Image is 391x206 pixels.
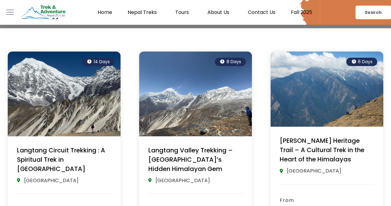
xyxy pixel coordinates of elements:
[283,9,320,15] a: Fall 2025
[71,9,320,15] nav: Menu
[90,9,120,15] a: Home
[94,59,110,65] span: 14 Days
[17,146,105,173] a: Langtang Circuit Trekking : A Spiritual Trek in [GEOGRAPHIC_DATA]
[120,9,168,15] a: Nepal Treks
[23,177,79,184] span: [GEOGRAPHIC_DATA]
[285,167,341,175] span: [GEOGRAPHIC_DATA]
[168,9,200,15] a: Tours
[240,9,283,15] a: Contact Us
[148,146,233,173] a: Langtang Valley Trekking – [GEOGRAPHIC_DATA]’s Hidden Himalayan Gem
[20,4,66,21] img: Trek & Adventure Nepal
[280,197,327,204] h5: From
[355,6,391,19] a: Search
[200,9,240,15] a: About Us
[227,59,241,65] span: 8 Days
[154,177,210,184] span: [GEOGRAPHIC_DATA]
[365,10,382,15] span: Search
[280,136,364,164] a: [PERSON_NAME] Heritage Trail – A Cultural Trek in the Heart of the Himalayas
[358,59,372,65] span: 6 Days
